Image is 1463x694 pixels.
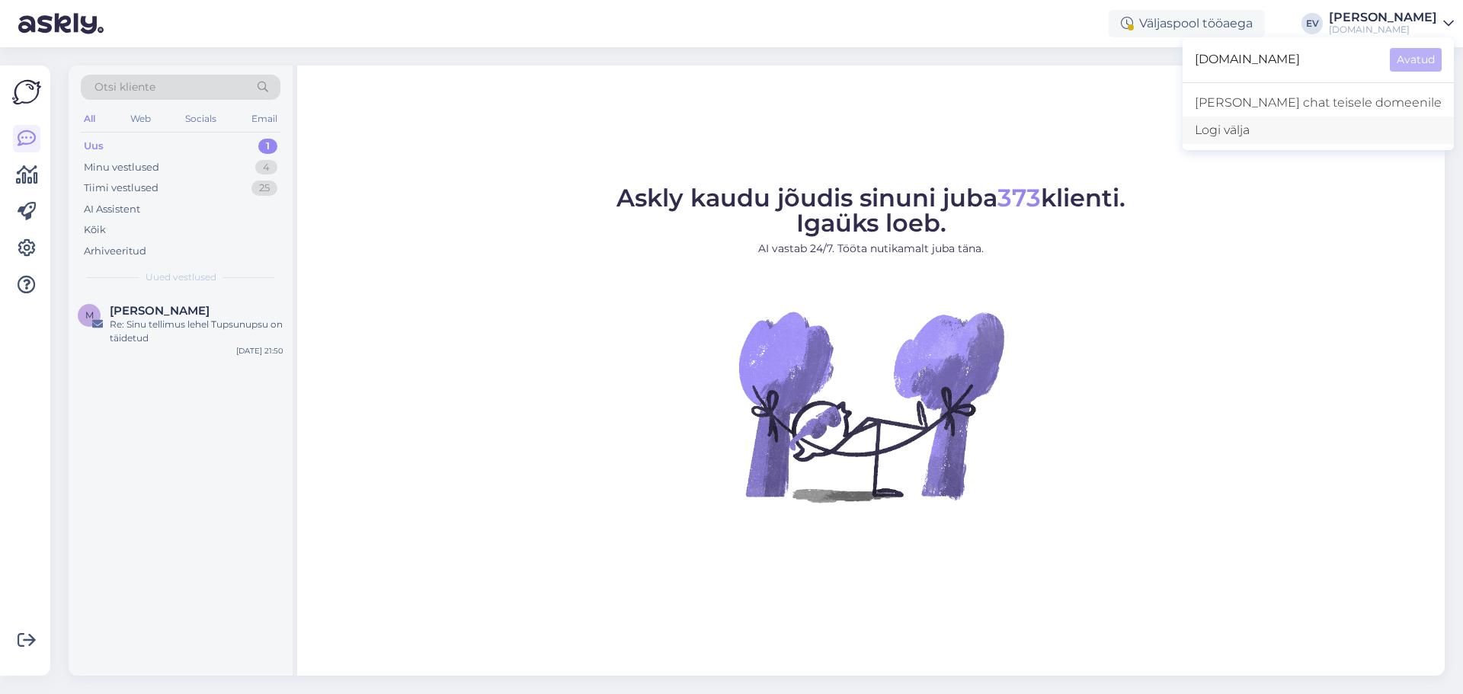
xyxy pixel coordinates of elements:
[12,78,41,107] img: Askly Logo
[1390,48,1442,72] button: Avatud
[84,244,146,259] div: Arhiveeritud
[616,183,1125,238] span: Askly kaudu jõudis sinuni juba klienti. Igaüks loeb.
[84,160,159,175] div: Minu vestlused
[84,202,140,217] div: AI Assistent
[251,181,277,196] div: 25
[182,109,219,129] div: Socials
[94,79,155,95] span: Otsi kliente
[146,270,216,284] span: Uued vestlused
[1301,13,1323,34] div: EV
[84,222,106,238] div: Kõik
[258,139,277,154] div: 1
[255,160,277,175] div: 4
[1329,24,1437,36] div: [DOMAIN_NAME]
[85,309,94,321] span: M
[110,304,210,318] span: Marita Haho
[1183,89,1454,117] a: [PERSON_NAME] chat teisele domeenile
[248,109,280,129] div: Email
[1183,117,1454,144] div: Logi välja
[81,109,98,129] div: All
[1329,11,1437,24] div: [PERSON_NAME]
[1329,11,1454,36] a: [PERSON_NAME][DOMAIN_NAME]
[997,183,1041,213] span: 373
[84,181,158,196] div: Tiimi vestlused
[236,345,283,357] div: [DATE] 21:50
[1109,10,1265,37] div: Väljaspool tööaega
[616,241,1125,257] p: AI vastab 24/7. Tööta nutikamalt juba täna.
[84,139,104,154] div: Uus
[734,269,1008,543] img: No Chat active
[127,109,154,129] div: Web
[110,318,283,345] div: Re: Sinu tellimus lehel Tupsunupsu on täidetud
[1195,48,1378,72] span: [DOMAIN_NAME]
